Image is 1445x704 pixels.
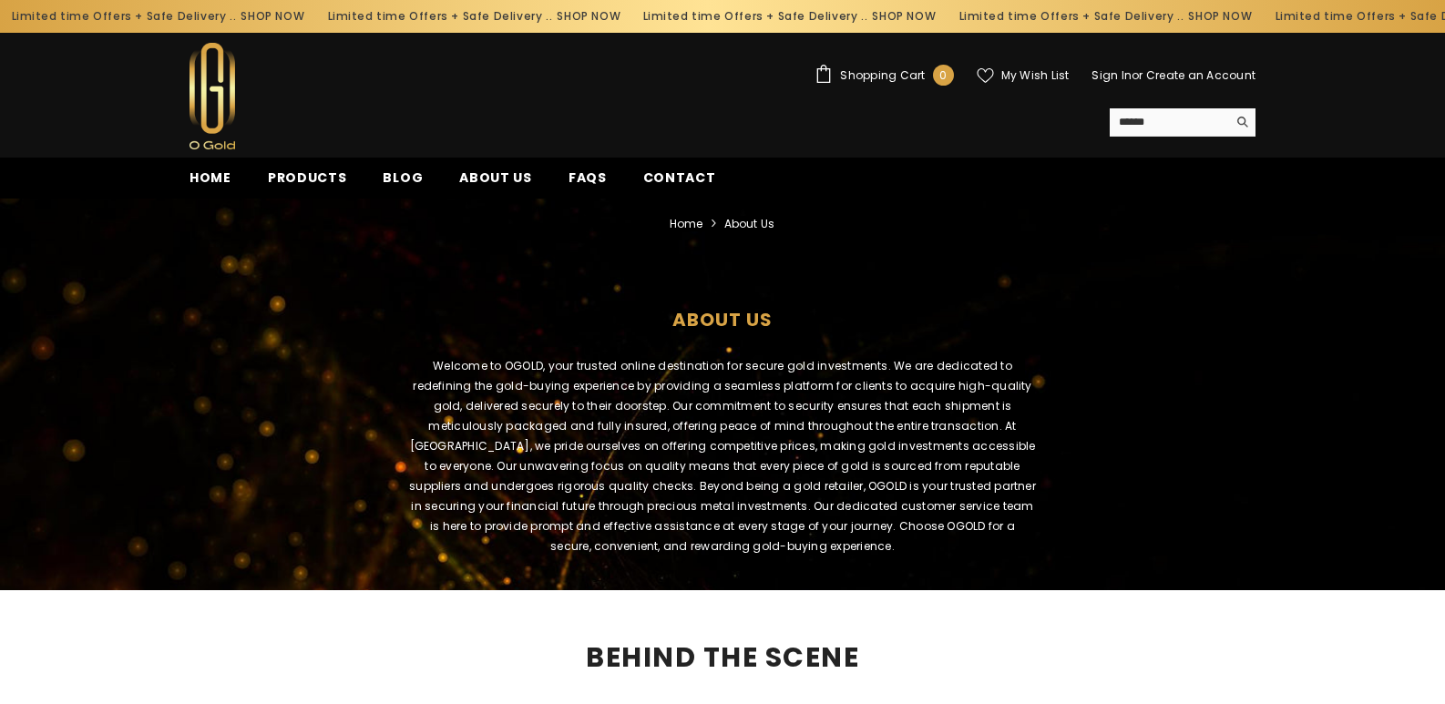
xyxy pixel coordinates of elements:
[948,2,1264,31] div: Limited time Offers + Safe Delivery ..
[840,70,925,81] span: Shopping Cart
[250,168,365,199] a: Products
[190,168,231,187] span: Home
[1227,108,1255,136] button: Search
[569,168,607,187] span: FAQs
[557,6,620,26] a: SHOP NOW
[190,43,235,149] img: Ogold Shop
[1001,70,1070,81] span: My Wish List
[190,645,1255,670] h2: BEHIND THE SCENE
[625,168,734,199] a: Contact
[1132,67,1143,83] span: or
[268,168,347,187] span: Products
[643,168,716,187] span: Contact
[241,6,304,26] a: SHOP NOW
[670,214,703,234] a: Home
[977,67,1070,84] a: My Wish List
[1110,108,1255,137] summary: Search
[14,277,1431,352] h1: about us
[381,356,1064,575] div: Welcome to OGOLD, your trusted online destination for secure gold investments. We are dedicated t...
[1091,67,1132,83] a: Sign In
[873,6,937,26] a: SHOP NOW
[14,199,1431,240] nav: breadcrumbs
[171,168,250,199] a: Home
[815,65,953,86] a: Shopping Cart
[724,214,775,234] span: about us
[1146,67,1255,83] a: Create an Account
[441,168,550,199] a: About us
[631,2,948,31] div: Limited time Offers + Safe Delivery ..
[459,168,532,187] span: About us
[939,66,947,86] span: 0
[364,168,441,199] a: Blog
[550,168,625,199] a: FAQs
[383,168,423,187] span: Blog
[1188,6,1252,26] a: SHOP NOW
[316,2,632,31] div: Limited time Offers + Safe Delivery ..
